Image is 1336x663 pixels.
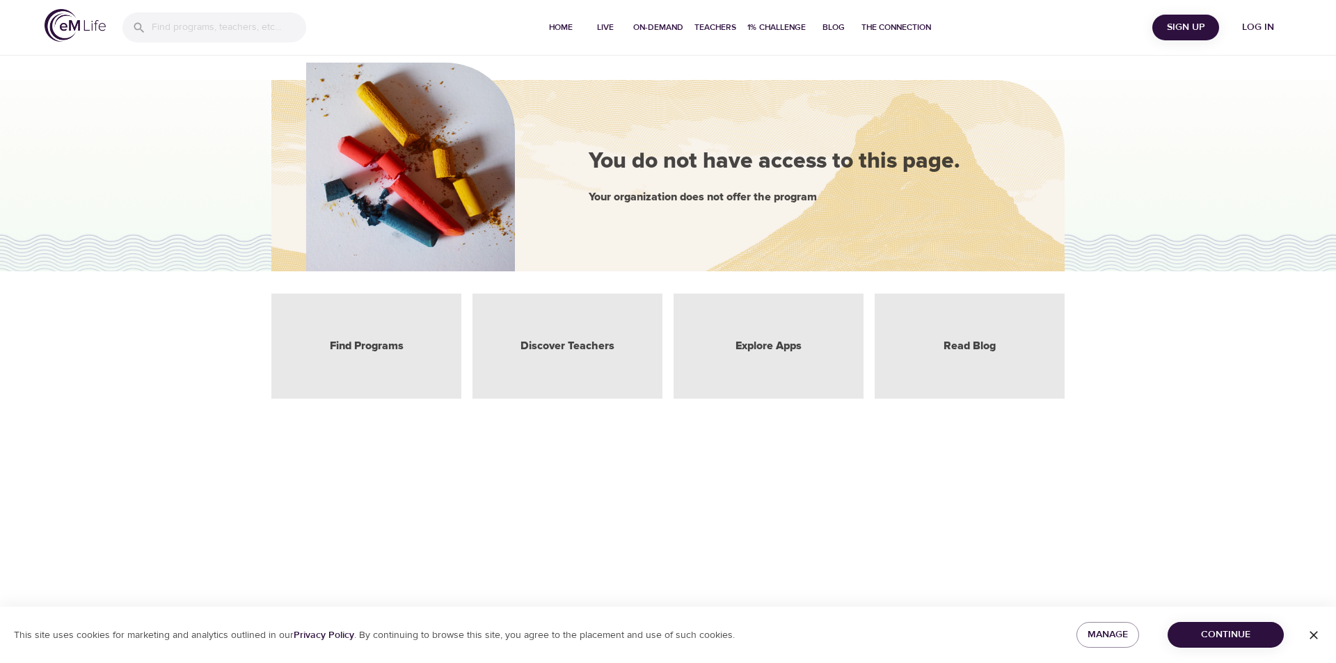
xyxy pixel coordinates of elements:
[544,20,578,35] span: Home
[944,338,996,354] a: Read Blog
[817,20,850,35] span: Blog
[735,338,802,354] a: Explore Apps
[1076,622,1139,648] button: Manage
[152,13,306,42] input: Find programs, teachers, etc...
[306,63,515,271] img: hero
[694,20,736,35] span: Teachers
[589,20,622,35] span: Live
[861,20,931,35] span: The Connection
[1158,19,1214,36] span: Sign Up
[520,338,614,354] a: Discover Teachers
[1225,15,1291,40] button: Log in
[589,146,1020,178] div: You do not have access to this page.
[1168,622,1284,648] button: Continue
[1230,19,1286,36] span: Log in
[330,338,404,354] a: Find Programs
[589,189,1020,205] div: Your organization does not offer the program
[633,20,683,35] span: On-Demand
[1152,15,1219,40] button: Sign Up
[1088,626,1128,644] span: Manage
[747,20,806,35] span: 1% Challenge
[294,629,354,641] a: Privacy Policy
[45,9,106,42] img: logo
[1179,626,1273,644] span: Continue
